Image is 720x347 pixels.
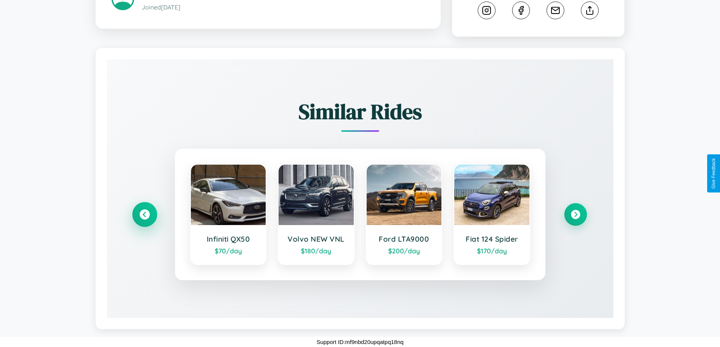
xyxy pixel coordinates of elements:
a: Infiniti QX50$70/day [190,164,267,265]
div: $ 200 /day [374,247,434,255]
div: $ 70 /day [198,247,259,255]
h3: Ford LTA9000 [374,234,434,244]
h3: Fiat 124 Spider [462,234,522,244]
a: Ford LTA9000$200/day [366,164,443,265]
div: $ 170 /day [462,247,522,255]
div: Give Feedback [711,158,716,189]
h3: Volvo NEW VNL [286,234,346,244]
h2: Similar Rides [133,97,587,126]
p: Joined [DATE] [142,2,425,13]
div: $ 180 /day [286,247,346,255]
h3: Infiniti QX50 [198,234,259,244]
p: Support ID: mf9nbd20upqatpq18nq [316,337,403,347]
a: Fiat 124 Spider$170/day [454,164,530,265]
a: Volvo NEW VNL$180/day [278,164,355,265]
